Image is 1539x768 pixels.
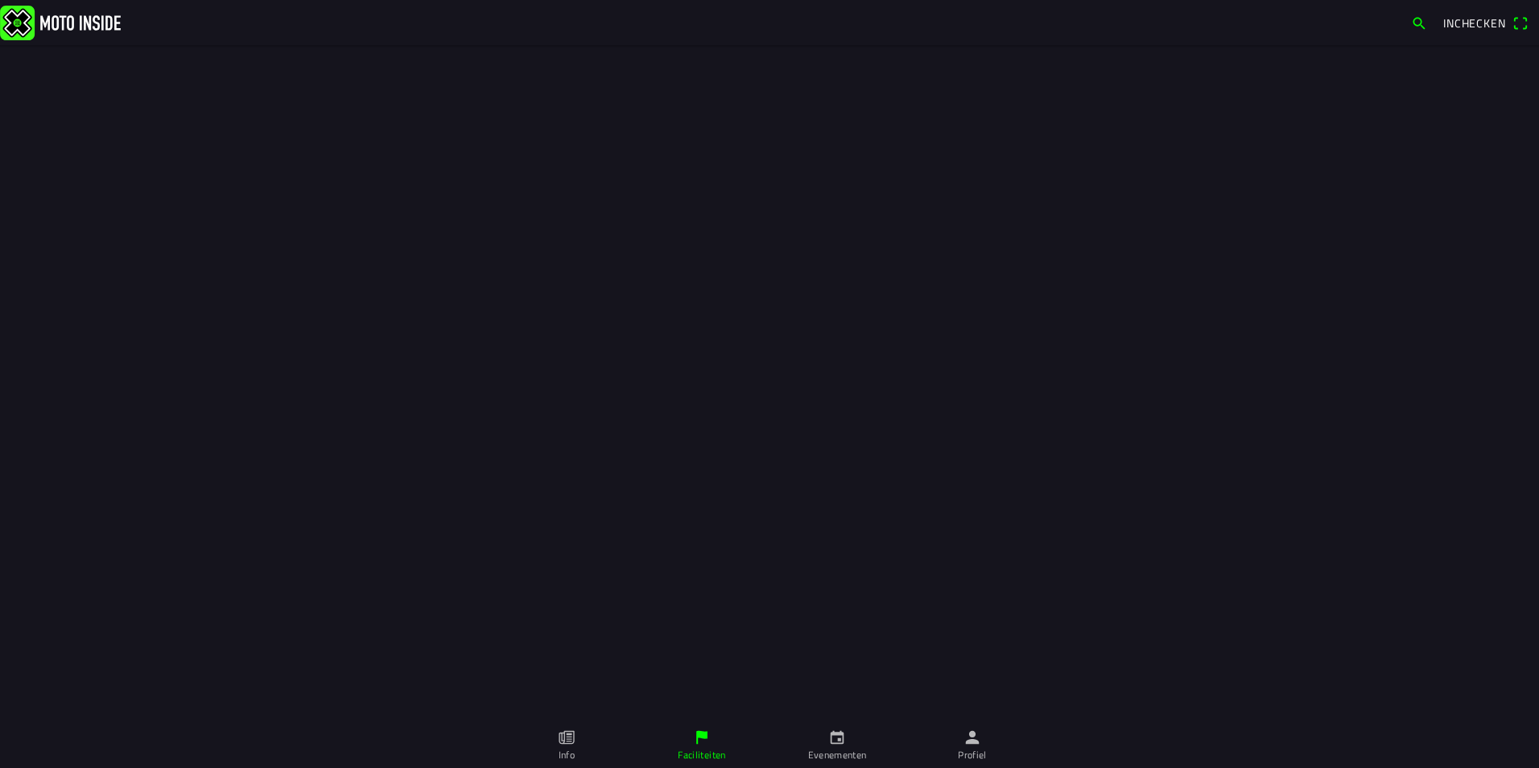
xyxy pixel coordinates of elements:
[678,748,725,762] ion-label: Faciliteiten
[1435,9,1536,36] a: Incheckenqr scanner
[958,748,987,762] ion-label: Profiel
[963,729,981,746] ion-icon: person
[558,729,576,746] ion-icon: paper
[1443,14,1506,31] span: Inchecken
[693,729,711,746] ion-icon: flag
[1403,9,1435,36] a: search
[828,729,846,746] ion-icon: calendar
[808,748,867,762] ion-label: Evenementen
[559,748,575,762] ion-label: Info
